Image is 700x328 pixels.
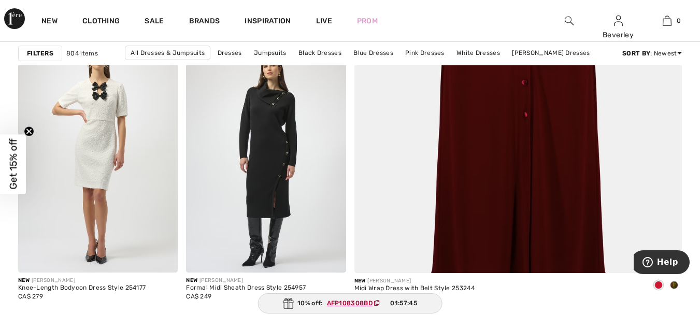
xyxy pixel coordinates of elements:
span: 804 items [66,49,98,58]
div: Midi Wrap Dress with Belt Style 253244 [354,285,475,292]
strong: Sort By [622,50,650,57]
div: : Newest [622,49,682,58]
span: CA$ 249 [186,293,211,300]
img: 1ère Avenue [4,8,25,29]
iframe: Opens a widget where you can find more information [634,250,690,276]
img: My Info [614,15,623,27]
div: [PERSON_NAME] [354,277,475,285]
span: 01:57:45 [390,298,417,308]
span: Inspiration [245,17,291,27]
img: My Bag [663,15,672,27]
a: Blue Dresses [348,46,398,60]
a: [PERSON_NAME] Dresses [507,46,595,60]
a: 0 [643,15,691,27]
div: Merlot [651,277,666,294]
a: All Dresses & Jumpsuits [125,46,210,60]
a: Clothing [82,17,120,27]
span: New [18,277,30,283]
a: Black Dresses [293,46,347,60]
div: Formal Midi Sheath Dress Style 254957 [186,284,306,292]
a: Live [316,16,332,26]
a: Prom [357,16,378,26]
a: White Dresses [451,46,505,60]
span: New [354,278,366,284]
span: CA$ 279 [18,293,43,300]
a: Dresses [212,46,247,60]
img: Knee-Length Bodycon Dress Style 254177. Winter White [18,33,178,273]
ins: AFP108308BD [327,300,373,307]
strong: Filters [27,49,53,58]
a: Jumpsuits [249,46,292,60]
button: Close teaser [24,126,34,136]
img: search the website [565,15,574,27]
div: 10% off: [258,293,442,313]
div: Knee-Length Bodycon Dress Style 254177 [18,284,146,292]
a: Sale [145,17,164,27]
a: Brands [189,17,220,27]
img: Gift.svg [283,298,293,309]
div: [PERSON_NAME] [186,277,306,284]
span: 0 [677,16,681,25]
span: Get 15% off [7,139,19,190]
div: Beverley [594,30,642,40]
a: [PERSON_NAME] Dresses [316,60,404,74]
div: Artichoke [666,277,682,294]
img: Formal Midi Sheath Dress Style 254957. Black [186,33,346,273]
a: Pink Dresses [400,46,450,60]
span: New [186,277,197,283]
a: New [41,17,58,27]
a: Sign In [614,16,623,25]
div: [PERSON_NAME] [18,277,146,284]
